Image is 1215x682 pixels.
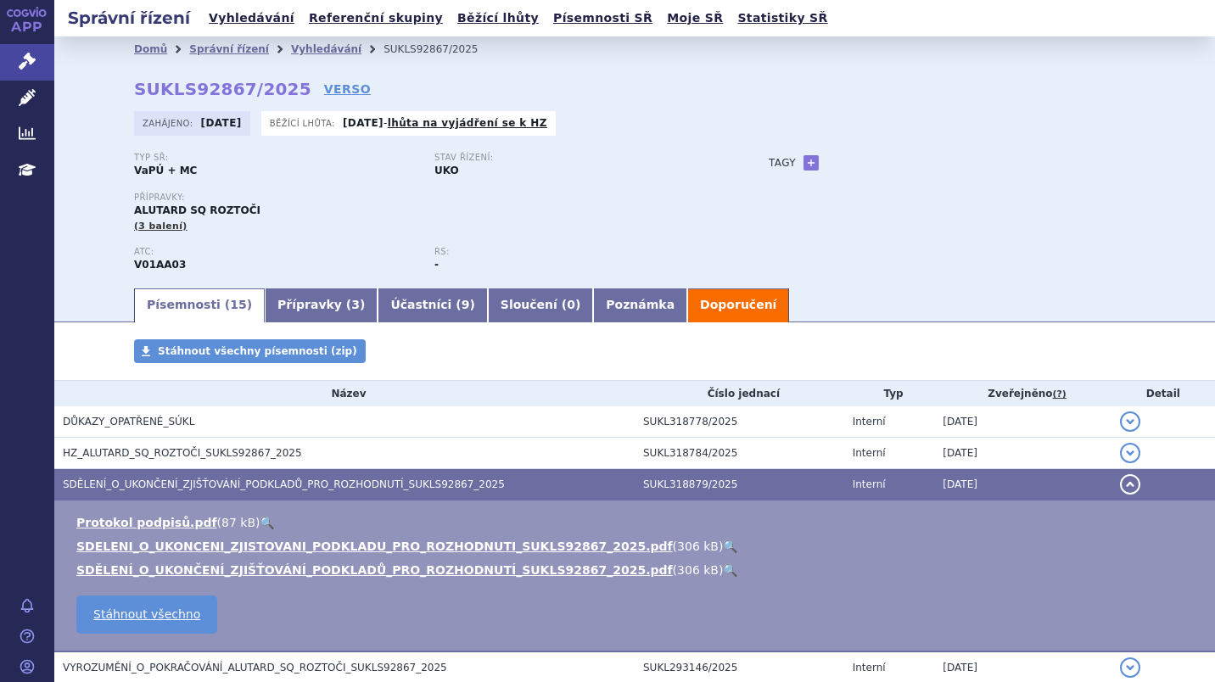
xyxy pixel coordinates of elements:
td: [DATE] [934,438,1111,469]
p: Typ SŘ: [134,153,417,163]
a: Stáhnout všechny písemnosti (zip) [134,339,366,363]
a: VERSO [324,81,371,98]
a: Vyhledávání [204,7,300,30]
strong: SUKLS92867/2025 [134,79,311,99]
strong: [DATE] [343,117,384,129]
a: Písemnosti (15) [134,288,265,322]
span: 3 [351,298,360,311]
a: Statistiky SŘ [732,7,832,30]
span: Stáhnout všechny písemnosti (zip) [158,345,357,357]
span: 15 [230,298,246,311]
td: [DATE] [934,469,1111,500]
span: Interní [853,662,886,674]
span: DŮKAZY_OPATŘENÉ_SÚKL [63,416,194,428]
li: SUKLS92867/2025 [384,36,500,62]
a: + [803,155,819,170]
button: detail [1120,657,1140,678]
span: Interní [853,416,886,428]
a: Protokol podpisů.pdf [76,516,217,529]
span: 9 [462,298,470,311]
td: SUKL318778/2025 [635,406,844,438]
h2: Správní řízení [54,6,204,30]
td: SUKL318784/2025 [635,438,844,469]
a: SDELENI_O_UKONCENI_ZJISTOVANI_PODKLADU_PRO_ROZHODNUTI_SUKLS92867_2025.pdf [76,539,673,553]
span: Zahájeno: [143,116,196,130]
a: 🔍 [723,563,737,577]
a: Písemnosti SŘ [548,7,658,30]
a: Běžící lhůty [452,7,544,30]
a: Přípravky (3) [265,288,378,322]
th: Typ [844,381,935,406]
a: Vyhledávání [291,43,361,55]
a: Správní řízení [189,43,269,55]
p: RS: [434,247,718,257]
a: lhůta na vyjádření se k HZ [388,117,547,129]
span: HZ_ALUTARD_SQ_ROZTOČI_SUKLS92867_2025 [63,447,302,459]
span: (3 balení) [134,221,188,232]
span: Běžící lhůta: [270,116,339,130]
span: 0 [567,298,575,311]
button: detail [1120,443,1140,463]
strong: DOMÁCÍ PRACH, ROZTOČI [134,259,186,271]
span: 87 kB [221,516,255,529]
p: ATC: [134,247,417,257]
a: SDĚLENÍ_O_UKONČENÍ_ZJIŠŤOVÁNÍ_PODKLADŮ_PRO_ROZHODNUTÍ_SUKLS92867_2025.pdf [76,563,673,577]
a: Účastníci (9) [378,288,487,322]
a: 🔍 [723,539,737,553]
button: detail [1120,474,1140,495]
span: Interní [853,447,886,459]
li: ( ) [76,538,1198,555]
button: detail [1120,411,1140,432]
abbr: (?) [1053,389,1067,400]
td: SUKL318879/2025 [635,469,844,500]
span: SDĚLENÍ_O_UKONČENÍ_ZJIŠŤOVÁNÍ_PODKLADŮ_PRO_ROZHODNUTÍ_SUKLS92867_2025 [63,478,505,490]
span: Interní [853,478,886,490]
a: Poznámka [593,288,687,322]
a: Sloučení (0) [488,288,593,322]
a: Moje SŘ [662,7,728,30]
td: [DATE] [934,406,1111,438]
th: Název [54,381,635,406]
span: VYROZUMĚNÍ_O_POKRAČOVÁNÍ_ALUTARD_SQ_ROZTOČI_SUKLS92867_2025 [63,662,447,674]
a: Referenční skupiny [304,7,448,30]
strong: [DATE] [201,117,242,129]
a: Doporučení [687,288,789,322]
p: - [343,116,547,130]
span: ALUTARD SQ ROZTOČI [134,204,260,216]
a: 🔍 [260,516,274,529]
li: ( ) [76,562,1198,579]
a: Stáhnout všechno [76,595,217,634]
h3: Tagy [769,153,796,173]
strong: UKO [434,165,459,176]
th: Číslo jednací [635,381,844,406]
a: Domů [134,43,167,55]
p: Stav řízení: [434,153,718,163]
span: 306 kB [677,539,719,553]
p: Přípravky: [134,193,735,203]
th: Detail [1111,381,1215,406]
th: Zveřejněno [934,381,1111,406]
strong: - [434,259,439,271]
strong: VaPÚ + MC [134,165,197,176]
li: ( ) [76,514,1198,531]
span: 306 kB [677,563,719,577]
